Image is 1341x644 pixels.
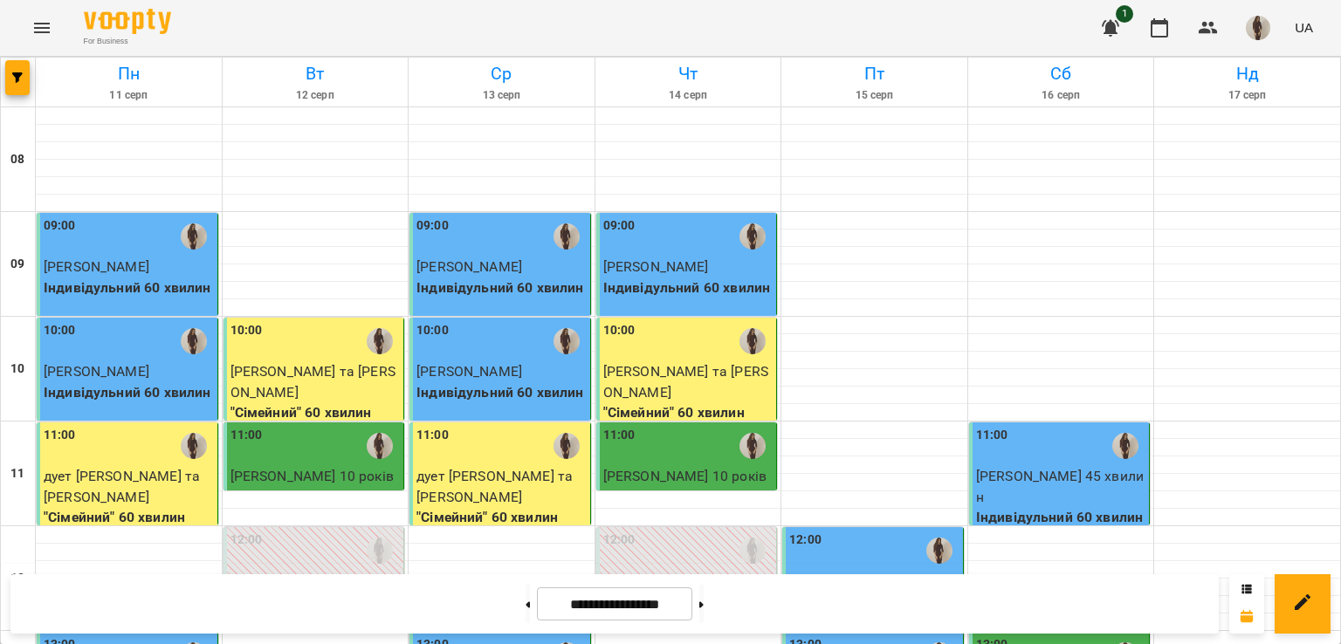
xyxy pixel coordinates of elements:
[44,258,149,275] span: [PERSON_NAME]
[84,36,171,47] span: For Business
[784,60,965,87] h6: Пт
[554,433,580,459] img: Аделіна
[181,223,207,250] img: Аделіна
[603,363,768,401] span: [PERSON_NAME] та [PERSON_NAME]
[1157,87,1338,104] h6: 17 серп
[225,60,406,87] h6: Вт
[603,321,636,340] label: 10:00
[971,60,1152,87] h6: Сб
[38,87,219,104] h6: 11 серп
[181,433,207,459] img: Аделіна
[976,507,1146,528] p: Індивідульний 60 хвилин
[44,382,214,403] p: Індивідульний 60 хвилин
[971,87,1152,104] h6: 16 серп
[554,328,580,354] img: Аделіна
[10,464,24,483] h6: 11
[38,60,219,87] h6: Пн
[230,531,263,550] label: 12:00
[789,531,822,550] label: 12:00
[21,7,63,49] button: Menu
[416,507,587,528] p: "Сімейний" 60 хвилин
[44,507,214,528] p: "Сімейний" 60 хвилин
[416,277,587,298] p: Індивідульний 60 хвилин
[1112,433,1138,459] img: Аделіна
[44,277,214,298] p: Індивідульний 60 хвилин
[598,87,779,104] h6: 14 серп
[739,538,766,564] img: Аделіна
[44,321,76,340] label: 10:00
[230,363,395,401] span: [PERSON_NAME] та [PERSON_NAME]
[44,363,149,380] span: [PERSON_NAME]
[784,87,965,104] h6: 15 серп
[225,87,406,104] h6: 12 серп
[10,255,24,274] h6: 09
[10,150,24,169] h6: 08
[230,468,394,525] span: [PERSON_NAME] 10 років (мама [PERSON_NAME] в тг)
[926,538,952,564] img: Аделіна
[603,426,636,445] label: 11:00
[416,426,449,445] label: 11:00
[976,468,1144,505] span: [PERSON_NAME] 45 хвилин
[739,433,766,459] img: Аделіна
[416,258,522,275] span: [PERSON_NAME]
[230,426,263,445] label: 11:00
[739,223,766,250] img: Аделіна
[416,321,449,340] label: 10:00
[181,328,207,354] img: Аделіна
[44,216,76,236] label: 09:00
[367,433,393,459] img: Аделіна
[1288,11,1320,44] button: UA
[603,277,774,298] p: Індивідульний 60 хвилин
[10,360,24,379] h6: 10
[1246,16,1270,40] img: 9fb73f4f1665c455a0626d21641f5694.jpg
[230,402,401,423] p: "Сімейний" 60 хвилин
[416,216,449,236] label: 09:00
[416,382,587,403] p: Індивідульний 60 хвилин
[603,402,774,423] p: "Сімейний" 60 хвилин
[411,87,592,104] h6: 13 серп
[1295,18,1313,37] span: UA
[367,328,393,354] img: Аделіна
[976,426,1008,445] label: 11:00
[739,328,766,354] img: Аделіна
[44,468,200,505] span: дует [PERSON_NAME] та [PERSON_NAME]
[1157,60,1338,87] h6: Нд
[416,363,522,380] span: [PERSON_NAME]
[603,216,636,236] label: 09:00
[416,468,573,505] span: дует [PERSON_NAME] та [PERSON_NAME]
[554,223,580,250] img: Аделіна
[603,258,709,275] span: [PERSON_NAME]
[367,538,393,564] img: Аделіна
[603,531,636,550] label: 12:00
[230,321,263,340] label: 10:00
[84,9,171,34] img: Voopty Logo
[598,60,779,87] h6: Чт
[44,426,76,445] label: 11:00
[411,60,592,87] h6: Ср
[1116,5,1133,23] span: 1
[603,468,767,525] span: [PERSON_NAME] 10 років (мама [PERSON_NAME] в тг)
